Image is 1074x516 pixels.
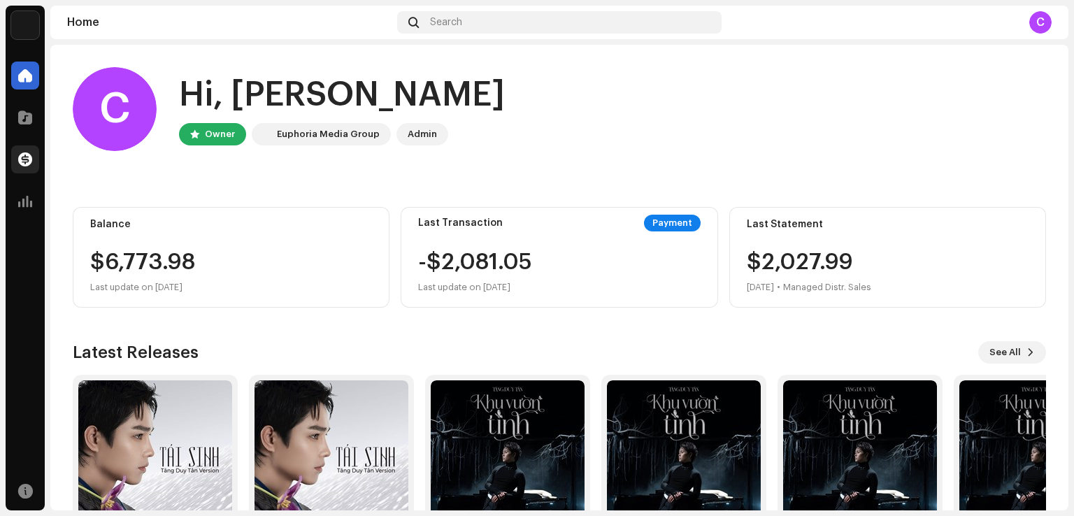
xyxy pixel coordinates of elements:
div: [DATE] [747,279,774,296]
div: Payment [644,215,701,231]
re-o-card-value: Balance [73,207,389,308]
div: Owner [205,126,235,143]
div: C [1029,11,1052,34]
img: de0d2825-999c-4937-b35a-9adca56ee094 [11,11,39,39]
div: Euphoria Media Group [277,126,380,143]
button: See All [978,341,1046,364]
div: Last Transaction [418,217,503,229]
div: Hi, [PERSON_NAME] [179,73,505,117]
div: C [73,67,157,151]
div: Balance [90,219,372,230]
re-o-card-value: Last Statement [729,207,1046,308]
div: Managed Distr. Sales [783,279,871,296]
div: Last update on [DATE] [90,279,372,296]
div: Last update on [DATE] [418,279,532,296]
div: Last Statement [747,219,1029,230]
div: Admin [408,126,437,143]
span: See All [989,338,1021,366]
div: Home [67,17,392,28]
span: Search [430,17,462,28]
h3: Latest Releases [73,341,199,364]
div: • [777,279,780,296]
img: de0d2825-999c-4937-b35a-9adca56ee094 [255,126,271,143]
